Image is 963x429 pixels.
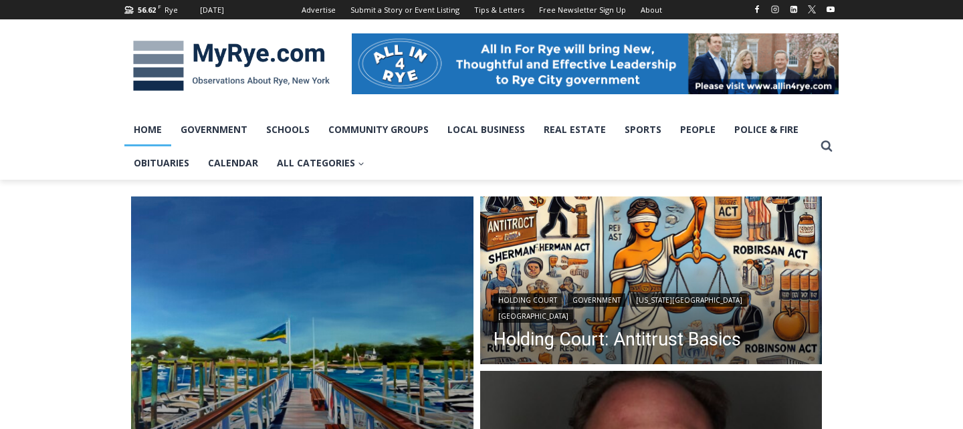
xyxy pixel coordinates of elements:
a: [GEOGRAPHIC_DATA] [494,309,573,323]
a: [US_STATE][GEOGRAPHIC_DATA] [631,293,747,307]
span: F [158,3,161,10]
span: 56.62 [138,5,156,15]
a: Schools [257,113,319,146]
a: Read More Holding Court: Antitrust Basics [480,196,823,368]
img: All in for Rye [352,33,839,94]
a: Government [568,293,625,307]
img: MyRye.com [124,31,338,101]
a: Local Business [438,113,534,146]
a: Calendar [199,146,267,180]
a: Home [124,113,171,146]
span: All Categories [277,156,364,170]
a: Facebook [749,1,765,17]
a: Obituaries [124,146,199,180]
a: Holding Court: Antitrust Basics [494,329,809,349]
a: Holding Court [494,293,562,307]
a: People [671,113,725,146]
img: Holding Court Anti Trust Basics Illustration DALLE 2025-10-14 [480,196,823,368]
a: Community Groups [319,113,438,146]
a: Police & Fire [725,113,808,146]
a: Sports [615,113,671,146]
a: X [804,1,820,17]
div: [DATE] [200,4,224,16]
a: All Categories [267,146,374,180]
div: | | | [494,291,809,323]
a: Real Estate [534,113,615,146]
a: Linkedin [786,1,802,17]
button: View Search Form [815,134,839,158]
div: Rye [165,4,178,16]
a: YouTube [823,1,839,17]
a: Government [171,113,257,146]
nav: Primary Navigation [124,113,815,180]
a: Instagram [767,1,783,17]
